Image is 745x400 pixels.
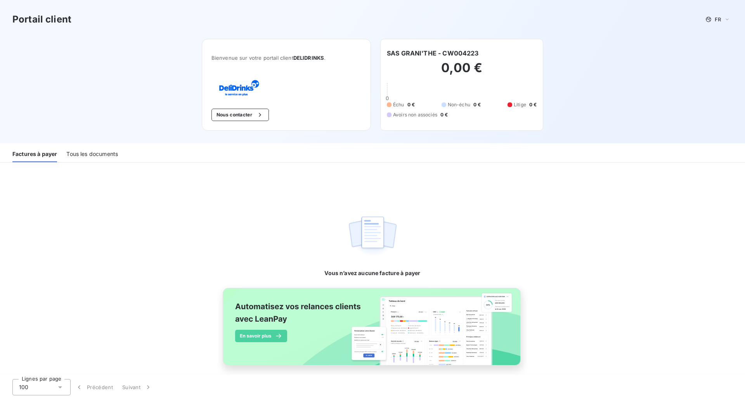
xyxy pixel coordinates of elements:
span: 0 € [529,101,537,108]
span: 0 [386,95,389,101]
span: Vous n’avez aucune facture à payer [324,269,420,277]
img: banner [216,283,529,379]
span: Échu [393,101,404,108]
button: Nous contacter [211,109,269,121]
div: Tous les documents [66,146,118,162]
span: DELIDRINKS [293,55,324,61]
span: 0 € [407,101,415,108]
span: 0 € [473,101,481,108]
span: Non-échu [448,101,470,108]
div: Factures à payer [12,146,57,162]
span: Litige [514,101,526,108]
h2: 0,00 € [387,60,537,83]
button: Suivant [118,379,157,395]
h3: Portail client [12,12,71,26]
span: FR [715,16,721,23]
img: empty state [348,212,397,260]
span: Bienvenue sur votre portail client . [211,55,361,61]
span: 100 [19,383,28,391]
button: Précédent [71,379,118,395]
img: Company logo [211,80,261,96]
span: Avoirs non associés [393,111,437,118]
span: 0 € [440,111,448,118]
h6: SAS GRANI'THE - CW004223 [387,48,479,58]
